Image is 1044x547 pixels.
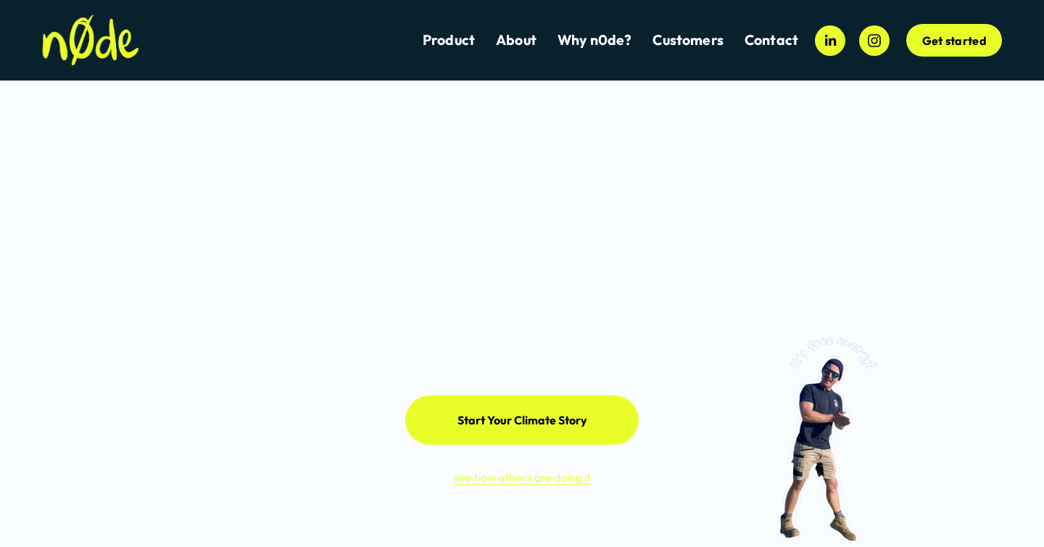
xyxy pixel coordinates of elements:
a: Start Your Climate Story [405,395,639,445]
span: Customers [652,32,724,49]
p: We help you cut emissions, unlock savings, and turn sustainability into a story your team, custom... [324,310,720,374]
a: folder dropdown [652,30,724,50]
img: n0de [42,15,139,66]
a: Product [423,30,475,50]
a: see how others are doing it [454,470,591,485]
a: About [496,30,536,50]
a: Instagram [859,25,890,56]
a: Why n0de? [558,30,632,50]
a: LinkedIn [815,25,845,56]
a: Contact [745,30,798,50]
a: Get started [906,24,1002,57]
h1: Every business has a climate story worth telling [123,185,921,302]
